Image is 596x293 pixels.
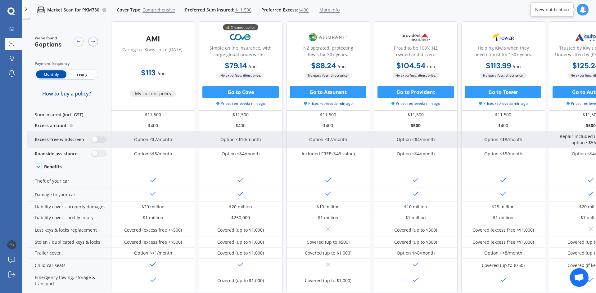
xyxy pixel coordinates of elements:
[484,136,522,143] div: Option <$8/month
[311,61,336,70] b: $88.24
[44,164,62,170] div: Benefits
[286,109,370,120] div: $11,500
[37,6,45,14] img: car.f15378c7a67c060ca3f3.svg
[486,61,511,70] b: $113.99
[482,262,525,269] div: Covered (up to $750)
[27,109,111,120] div: Sum insured (incl. GST)
[379,45,452,60] div: Proud to be 100% NZ owned and driven.
[570,268,589,287] div: Open chat
[291,45,365,60] div: NZ operated; protecting Kiwis for 30+ years.
[299,7,309,13] span: $400
[290,86,366,98] button: Go to Assurant
[117,7,142,13] span: Cover Type:
[535,7,569,13] div: New notification
[27,272,111,289] div: Emergency towing, storage & transport
[392,73,439,78] span: No extra fees, direct price.
[35,60,98,67] div: Payment frequency
[231,215,250,221] div: $250,000
[47,7,99,13] p: Market Scan for PKM730
[305,277,351,284] div: Covered (up to $1,000)
[317,204,340,210] div: $10 million
[307,239,350,245] div: Covered (up to $500)
[134,136,172,143] div: Option <$7/month
[484,151,522,157] div: Option <$5/month
[374,120,458,131] div: $500
[261,7,298,13] span: Preferred Excess:
[7,240,16,250] img: 69ff2b9f896a87c6e21a48340045a433
[217,250,264,256] div: Covered (up to $1,000)
[305,73,352,78] span: No extra fees, direct price.
[222,151,260,157] div: Option <$4/month
[377,86,454,98] button: Go to Provident
[134,250,172,256] div: Option $<1/month
[286,120,370,131] div: $400
[229,204,252,210] div: $20 million
[337,64,345,69] span: / mo
[27,120,111,131] div: Excess amount
[248,64,256,69] span: / mo
[395,29,436,45] img: Provident.png
[220,136,261,143] div: Option <$10/month
[217,73,264,78] span: No extra fees, direct price.
[111,109,195,120] div: $11,500
[217,227,264,233] div: Covered (up to $1,000)
[465,86,541,98] button: Go to Tower
[394,239,437,245] div: Covered (up to $300)
[142,7,175,13] span: Comprehensive
[27,223,111,237] div: Lost keys & locks replacement
[479,101,528,106] span: Prices retrieved a min ago
[304,101,353,106] span: Prices retrieved a min ago
[199,120,282,131] div: $400
[427,64,435,69] span: / mo
[27,131,111,148] div: Excess-free windscreen
[483,29,524,45] img: Tower.webp
[461,120,545,131] div: $400
[42,91,91,97] span: How to buy a policy?
[308,29,349,45] img: Assurant.png
[472,227,534,233] div: Covered (excess free <$1,000)
[391,101,440,106] span: Prices retrieved a min ago
[467,45,540,60] div: Helping Kiwis when they need it most for 150+ years.
[404,204,427,210] div: $10 million
[397,151,435,157] div: Option <$4/month
[35,40,62,48] span: 6 options
[319,7,340,13] span: More info
[480,73,527,78] span: No extra fees, direct price.
[141,68,156,78] b: $113
[220,29,261,45] img: Cove.webp
[27,212,111,223] div: Liability cover - bodily injury
[124,239,182,245] div: Covered (excess free <$500)
[493,215,513,221] div: $1 million
[309,136,347,143] div: Option <$7/month
[223,24,258,30] div: 💰 Cheapest option
[27,188,111,202] div: Damage to your car
[202,86,279,98] button: Go to Cove
[143,215,163,221] div: $1 million
[27,202,111,212] div: Liability cover - property damages
[122,46,184,62] div: Caring for Kiwis since [DATE].
[302,151,355,157] div: Included FREE ($43 value)
[461,109,545,120] div: $11,500
[185,7,234,13] span: Preferred Sum Insured:
[35,35,62,41] span: We've found
[484,250,522,256] div: Option $<8/month
[492,204,515,210] div: $25 million
[225,61,247,70] b: $79.14
[397,250,435,256] div: Option $<8/month
[133,31,174,47] img: AMI-text-1.webp
[111,120,195,131] div: $400
[305,250,351,256] div: Covered (up to $1,000)
[374,109,458,120] div: $11,500
[512,64,521,69] span: / mo
[216,101,265,106] span: Prices retrieved a min ago
[27,174,111,188] div: Theft of your car
[124,227,182,233] div: Covered (excess free <$500)
[397,136,435,143] div: Option <$4/month
[199,109,282,120] div: $11,500
[396,61,426,70] b: $104.54
[27,148,111,159] div: Roadside assistance
[157,71,165,77] span: / mo
[318,215,338,221] div: $1 million
[134,151,172,157] div: Option <$5/month
[66,70,97,78] span: Yearly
